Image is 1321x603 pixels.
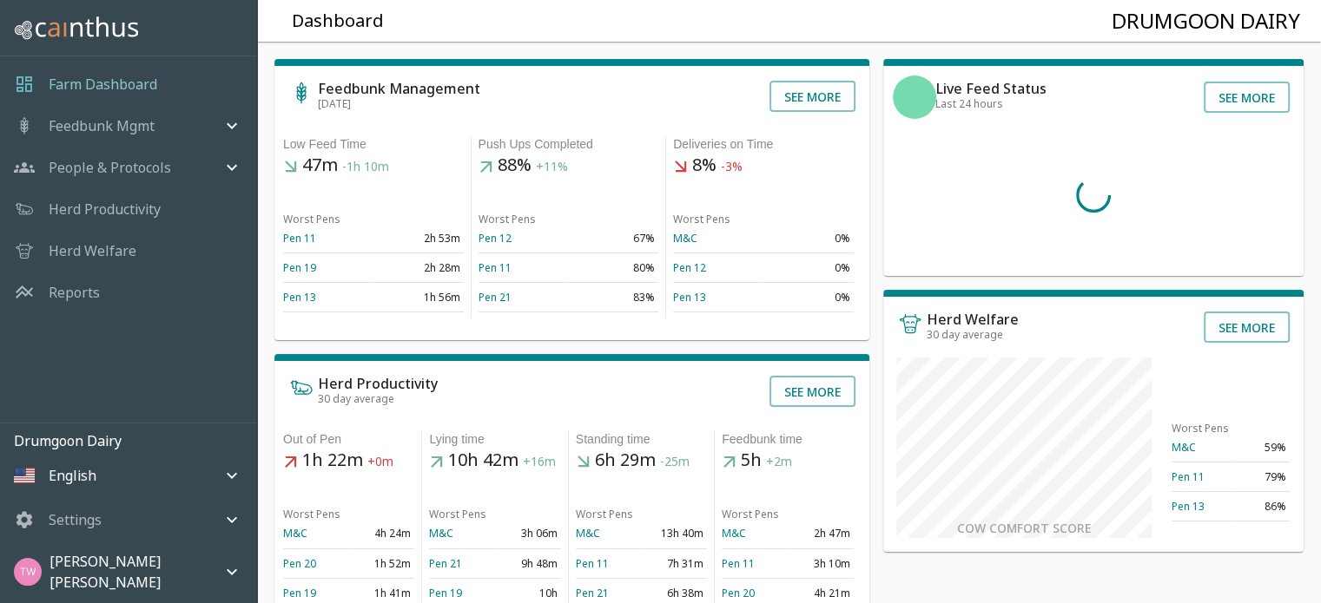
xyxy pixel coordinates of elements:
td: 67% [568,224,658,253]
p: English [49,465,96,486]
td: 3h 06m [495,519,561,548]
a: Pen 11 [1172,469,1205,484]
a: M&C [283,526,307,541]
h6: Live Feed Status [935,82,1047,95]
p: People & Protocols [49,157,171,178]
h6: Herd Welfare [927,312,1019,326]
h5: 47m [283,154,464,178]
a: Pen 13 [673,290,706,305]
a: Pen 11 [576,556,609,571]
h5: 6h 29m [576,449,707,473]
span: -3% [721,159,743,175]
span: -1h 10m [342,159,389,175]
a: Pen 19 [283,586,316,600]
p: [PERSON_NAME] [PERSON_NAME] [50,551,221,593]
span: Worst Pens [722,507,779,521]
span: +11% [536,159,568,175]
a: Pen 20 [722,586,755,600]
td: 0% [763,224,854,253]
td: 59% [1231,433,1290,462]
h5: Dashboard [292,10,384,33]
span: 30 day average [927,327,1003,342]
a: Pen 21 [429,556,462,571]
span: +2m [766,454,792,470]
h6: Herd Productivity [318,377,438,390]
div: Deliveries on Time [673,135,854,154]
td: 2h 53m [373,224,464,253]
h5: 10h 42m [429,449,560,473]
a: Pen 21 [479,290,512,305]
a: Pen 19 [283,260,316,275]
p: Drumgoon Dairy [14,430,256,451]
a: M&C [1172,440,1196,455]
a: Reports [49,282,100,303]
span: Worst Pens [429,507,486,521]
a: Herd Productivity [49,199,161,220]
td: 7h 31m [641,548,707,578]
div: Standing time [576,430,707,449]
h5: 8% [673,154,854,178]
h6: Feedbunk Management [318,82,480,95]
a: Pen 12 [673,260,706,275]
span: Worst Pens [283,212,340,226]
td: 9h 48m [495,548,561,578]
a: Pen 11 [283,231,316,246]
td: 2h 47m [788,519,854,548]
td: 83% [568,283,658,312]
td: 3h 10m [788,548,854,578]
a: M&C [722,526,746,541]
h6: Cow Comfort Score [957,519,1091,538]
a: Pen 13 [283,290,316,305]
button: See more [1204,311,1290,343]
h5: 1h 22m [283,449,414,473]
a: M&C [673,231,697,246]
td: 13h 40m [641,519,707,548]
span: Worst Pens [479,212,536,226]
span: [DATE] [318,96,351,111]
img: 245b9d43f80a7691eccb0769db072b72 [14,558,42,586]
div: Feedbunk time [722,430,853,449]
button: See more [1204,82,1290,113]
a: Pen 11 [722,556,755,571]
a: Pen 12 [479,231,512,246]
div: Lying time [429,430,560,449]
a: Herd Welfare [49,240,136,261]
div: Push Ups Completed [479,135,659,154]
td: 80% [568,253,658,283]
h5: 5h [722,449,853,473]
a: Pen 20 [283,556,316,571]
a: M&C [576,526,600,541]
td: 86% [1231,492,1290,521]
h4: Drumgoon Dairy [1112,8,1300,34]
span: Last 24 hours [935,96,1003,111]
p: Feedbunk Mgmt [49,115,155,136]
a: Pen 11 [479,260,512,275]
td: 0% [763,253,854,283]
td: 4h 24m [349,519,415,548]
span: Worst Pens [576,507,633,521]
span: Worst Pens [283,507,340,521]
a: Pen 21 [576,586,609,600]
span: +0m [367,454,393,470]
a: Farm Dashboard [49,74,157,95]
td: 79% [1231,462,1290,492]
div: Low Feed Time [283,135,464,154]
p: Settings [49,509,102,530]
button: See more [769,376,855,407]
span: +16m [523,454,556,470]
td: 1h 56m [373,283,464,312]
a: Pen 19 [429,586,462,600]
td: 0% [763,283,854,312]
button: See more [769,81,855,112]
td: 1h 52m [349,548,415,578]
a: Pen 13 [1172,499,1205,514]
span: Worst Pens [1172,421,1229,436]
span: 30 day average [318,391,394,406]
a: M&C [429,526,453,541]
span: -25m [660,454,690,470]
td: 2h 28m [373,253,464,283]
